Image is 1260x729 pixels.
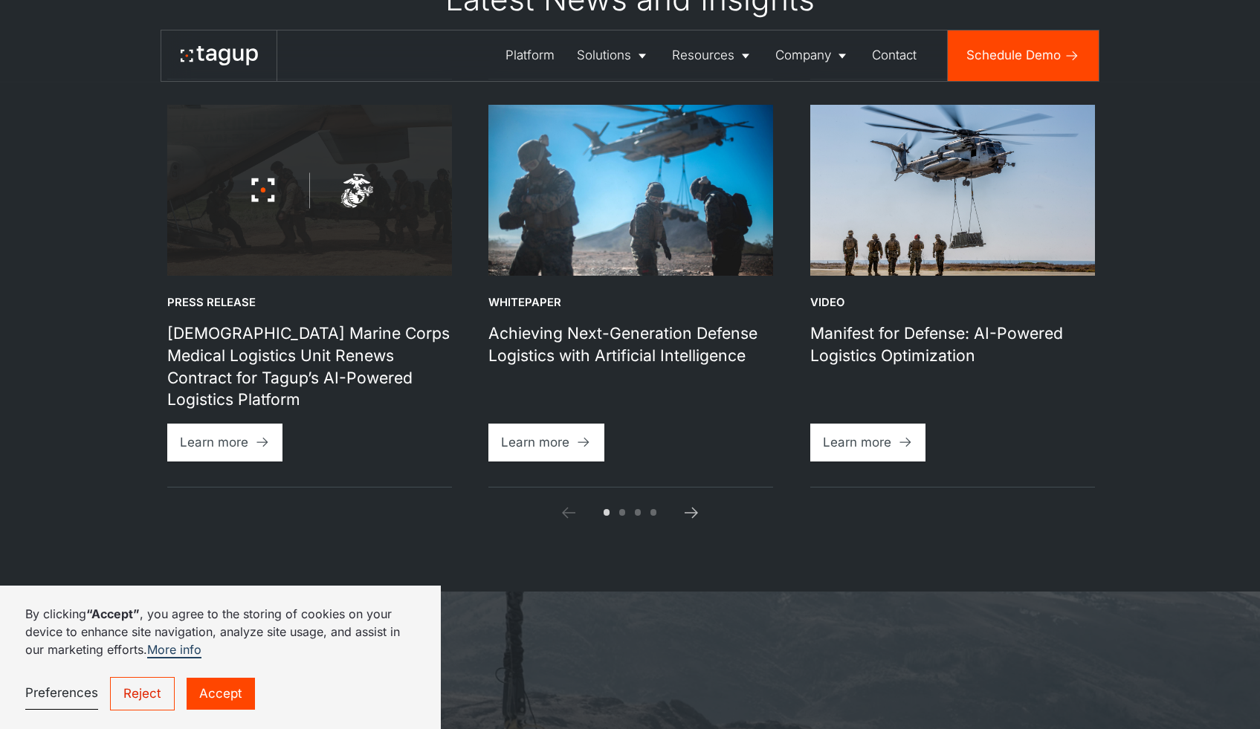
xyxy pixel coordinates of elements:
div: Open the article page [691,512,692,513]
h1: Manifest for Defense: AI-Powered Logistics Optimization [810,323,1095,366]
div: Company [775,46,831,65]
div: Video [810,295,1095,311]
a: Solutions [566,30,661,81]
div: 3 / 6 [801,70,1105,497]
div: Press Release [167,295,452,311]
a: Learn more [488,424,604,461]
a: More info [147,642,201,658]
div: Whitepaper [488,295,773,311]
a: Accept [187,678,255,709]
span: Go to slide 3 [635,509,641,515]
span: Go to slide 1 [604,509,610,515]
span: Go to slide 2 [619,509,625,515]
a: Schedule Demo [948,30,1099,81]
div: Learn more [823,433,891,452]
a: Company [764,30,861,81]
div: Solutions [577,46,631,65]
div: Contact [872,46,917,65]
strong: “Accept” [86,606,140,621]
a: Learn more [810,424,926,461]
p: By clicking , you agree to the storing of cookies on your device to enhance site navigation, anal... [25,605,416,658]
a: Platform [495,30,566,81]
div: Resources [672,46,734,65]
a: Contact [862,30,928,81]
h1: [DEMOGRAPHIC_DATA] Marine Corps Medical Logistics Unit Renews Contract for Tagup’s AI-Powered Log... [167,323,452,411]
a: Reject [110,677,175,710]
span: Go to slide 4 [650,509,656,515]
a: Resources [661,30,764,81]
h1: Achieving Next-Generation Defense Logistics with Artificial Intelligence [488,323,773,366]
a: Learn more [167,424,283,461]
div: Learn more [501,433,569,452]
div: Learn more [180,433,248,452]
div: 1 / 6 [158,70,462,497]
div: Schedule Demo [966,46,1061,65]
a: Open the article page [676,496,707,528]
a: Preferences [25,678,98,710]
div: Platform [505,46,555,65]
a: Open the article page [553,496,584,528]
div: 2 / 6 [479,70,784,497]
